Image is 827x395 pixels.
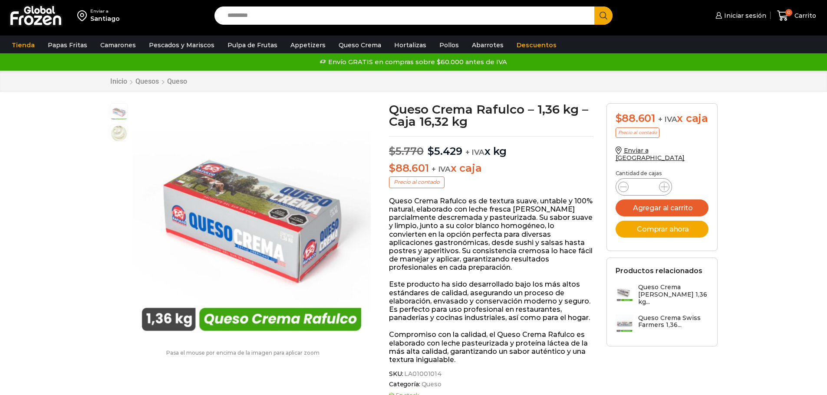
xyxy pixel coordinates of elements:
img: address-field-icon.svg [77,8,90,23]
a: Pollos [435,37,463,53]
a: Queso [420,381,442,388]
a: 0 Carrito [775,6,818,26]
a: Papas Fritas [43,37,92,53]
div: x caja [616,112,708,125]
a: Hortalizas [390,37,431,53]
a: Pescados y Mariscos [145,37,219,53]
p: Compromiso con la calidad, el Queso Crema Rafulco es elaborado con leche pasteurizada y proteína ... [389,330,593,364]
button: Agregar al carrito [616,199,708,216]
button: Comprar ahora [616,221,708,238]
span: Iniciar sesión [722,11,766,20]
span: Carrito [792,11,816,20]
span: $ [428,145,434,157]
div: 1 / 2 [132,103,371,341]
a: Enviar a [GEOGRAPHIC_DATA] [616,147,685,162]
h3: Queso Crema Swiss Farmers 1,36... [638,314,708,329]
span: queso-crema [110,125,128,142]
h1: Queso Crema Rafulco – 1,36 kg – Caja 16,32 kg [389,103,593,127]
a: Appetizers [286,37,330,53]
p: Precio al contado [616,127,659,138]
span: SKU: [389,370,593,378]
img: queso-crema [132,103,371,341]
bdi: 5.770 [389,145,424,157]
a: Descuentos [512,37,561,53]
p: x caja [389,162,593,175]
div: Santiago [90,14,120,23]
p: Precio al contado [389,176,445,188]
div: Enviar a [90,8,120,14]
h3: Queso Crema [PERSON_NAME] 1,36 kg... [638,284,708,305]
h2: Productos relacionados [616,267,702,275]
span: Categoría: [389,381,593,388]
span: LA01001014 [403,370,442,378]
nav: Breadcrumb [110,77,188,85]
input: Product quantity [636,181,652,193]
a: Tienda [7,37,39,53]
a: Pulpa de Frutas [223,37,282,53]
span: $ [389,162,395,174]
p: x kg [389,136,593,158]
a: Queso Crema Swiss Farmers 1,36... [616,314,708,333]
span: + IVA [432,165,451,173]
span: + IVA [465,148,484,157]
span: 0 [785,9,792,16]
a: Queso Crema [334,37,385,53]
a: Queso Crema [PERSON_NAME] 1,36 kg... [616,284,708,310]
p: Queso Crema Rafulco es de textura suave, untable y 100% natural, elaborado con leche fresca [PERS... [389,197,593,272]
bdi: 88.601 [616,112,655,124]
a: Camarones [96,37,140,53]
span: queso-crema [110,104,128,121]
a: Inicio [110,77,128,85]
p: Este producto ha sido desarrollado bajo los más altos estándares de calidad, asegurando un proces... [389,280,593,322]
span: $ [389,145,395,157]
a: Quesos [135,77,159,85]
a: Iniciar sesión [713,7,766,24]
bdi: 88.601 [389,162,428,174]
a: Abarrotes [468,37,508,53]
p: Pasa el mouse por encima de la imagen para aplicar zoom [110,350,376,356]
p: Cantidad de cajas [616,170,708,176]
bdi: 5.429 [428,145,462,157]
span: + IVA [658,115,677,124]
button: Search button [594,7,613,25]
a: Queso [167,77,188,85]
span: $ [616,112,622,124]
